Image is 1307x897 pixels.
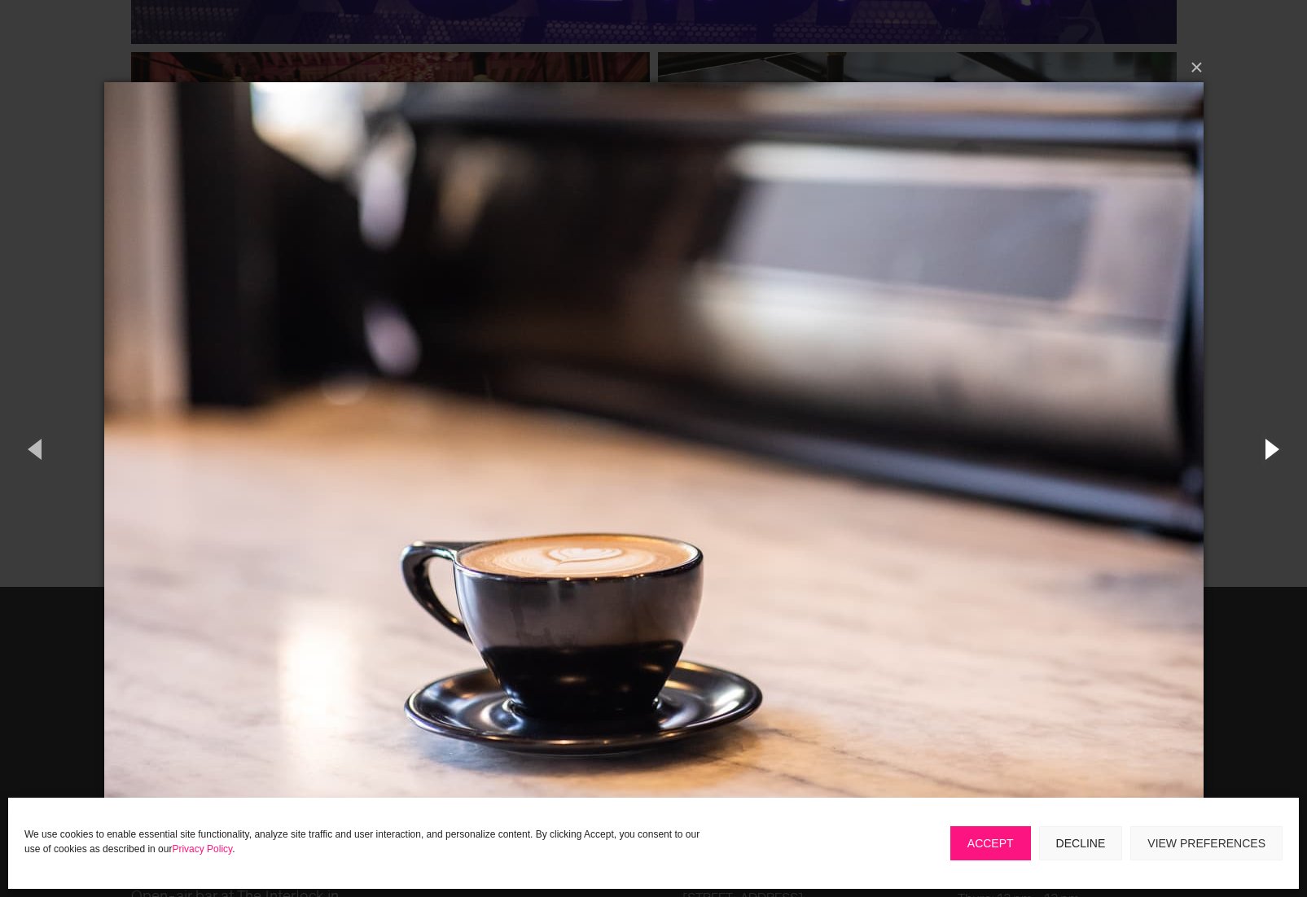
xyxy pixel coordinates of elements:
[1039,826,1123,860] button: Decline
[104,50,1204,847] img: 4L8A7201-min.jpg
[1130,826,1283,860] button: View preferences
[24,827,709,856] p: We use cookies to enable essential site functionality, analyze site traffic and user interaction,...
[1234,404,1307,493] button: Next (Right arrow key)
[950,826,1031,860] button: Accept
[109,50,1208,85] button: ×
[172,843,232,855] a: Privacy Policy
